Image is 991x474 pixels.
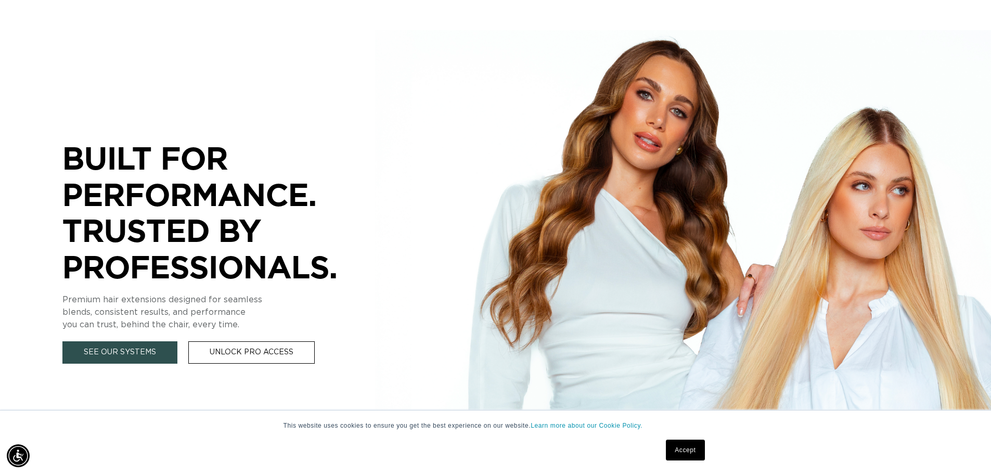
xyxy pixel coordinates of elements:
[531,422,642,429] a: Learn more about our Cookie Policy.
[188,341,315,364] a: Unlock Pro Access
[62,341,177,364] a: See Our Systems
[666,440,704,460] a: Accept
[939,424,991,474] iframe: Chat Widget
[62,140,375,285] p: BUILT FOR PERFORMANCE. TRUSTED BY PROFESSIONALS.
[62,293,375,331] p: Premium hair extensions designed for seamless blends, consistent results, and performance you can...
[284,421,708,430] p: This website uses cookies to ensure you get the best experience on our website.
[7,444,30,467] div: Accessibility Menu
